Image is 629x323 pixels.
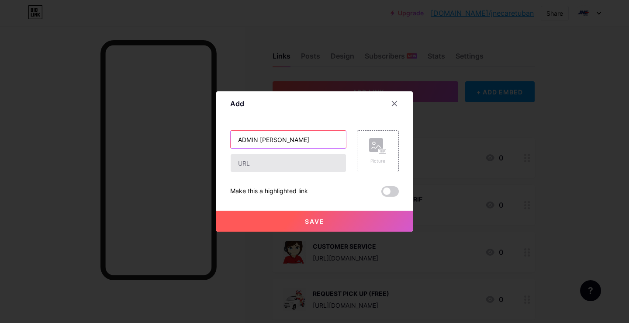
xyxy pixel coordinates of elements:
span: Save [305,218,325,225]
div: Make this a highlighted link [230,186,308,197]
div: Picture [369,158,387,164]
input: URL [231,154,346,172]
button: Save [216,211,413,232]
div: Add [230,98,244,109]
input: Title [231,131,346,148]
